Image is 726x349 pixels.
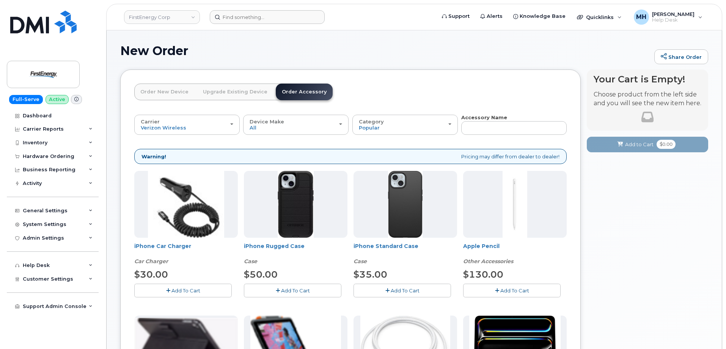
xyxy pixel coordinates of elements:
strong: Accessory Name [461,114,507,120]
span: Verizon Wireless [141,125,186,131]
a: Order Accessory [276,84,333,100]
span: $30.00 [134,269,168,280]
span: Add To Cart [391,287,420,294]
a: Share Order [654,49,708,65]
span: Popular [359,125,380,131]
button: Add To Cart [463,284,561,297]
strong: Warning! [141,153,166,160]
div: Pricing may differ from dealer to dealer! [134,149,567,164]
button: Carrier Verizon Wireless [134,115,240,134]
a: iPhone Standard Case [354,243,418,250]
em: Case [244,258,257,265]
span: Carrier [141,118,160,125]
span: Device Make [250,118,284,125]
em: Case [354,258,367,265]
img: Defender.jpg [278,171,314,238]
a: iPhone Car Charger [134,243,191,250]
div: iPhone Car Charger [134,242,238,265]
img: PencilPro.jpg [503,171,527,238]
span: Add To Cart [500,287,529,294]
a: Upgrade Existing Device [197,84,273,100]
span: Add to Cart [625,141,654,148]
img: iphonesecg.jpg [148,171,224,238]
iframe: Messenger Launcher [693,316,720,343]
span: All [250,125,256,131]
a: Order New Device [134,84,195,100]
em: Car Charger [134,258,168,265]
button: Device Make All [243,115,349,134]
span: $35.00 [354,269,387,280]
span: Add To Cart [171,287,200,294]
span: $50.00 [244,269,278,280]
h1: New Order [120,44,651,57]
div: iPhone Standard Case [354,242,457,265]
img: Symmetry.jpg [388,171,423,238]
em: Other Accessories [463,258,513,265]
a: iPhone Rugged Case [244,243,305,250]
span: Category [359,118,384,125]
span: $130.00 [463,269,503,280]
div: iPhone Rugged Case [244,242,347,265]
button: Category Popular [352,115,458,134]
button: Add to Cart $0.00 [587,137,708,152]
p: Choose product from the left side and you will see the new item here. [594,90,701,108]
button: Add To Cart [354,284,451,297]
button: Add To Cart [244,284,341,297]
span: Add To Cart [281,287,310,294]
h4: Your Cart is Empty! [594,74,701,84]
span: $0.00 [657,140,676,149]
div: Apple Pencil [463,242,567,265]
a: Apple Pencil [463,243,500,250]
button: Add To Cart [134,284,232,297]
